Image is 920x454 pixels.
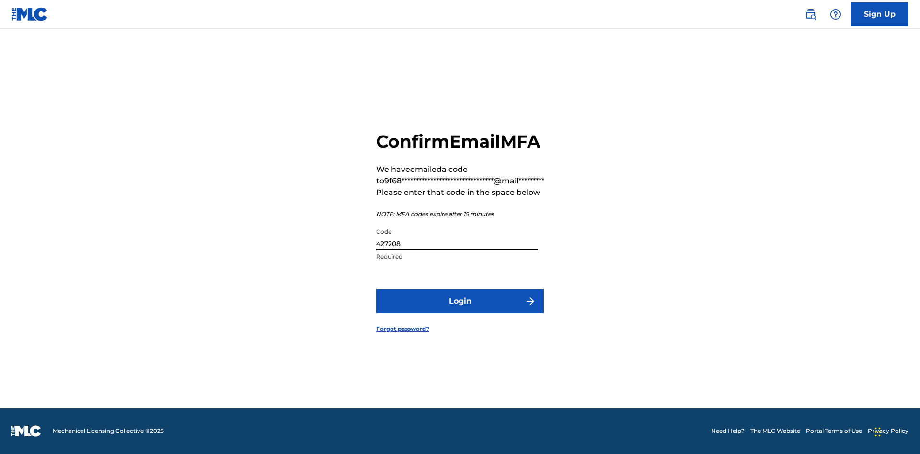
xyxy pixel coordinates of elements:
a: Forgot password? [376,325,429,333]
p: NOTE: MFA codes expire after 15 minutes [376,210,544,218]
button: Login [376,289,544,313]
a: The MLC Website [750,427,800,435]
div: Drag [875,418,881,446]
div: Help [826,5,845,24]
a: Sign Up [851,2,908,26]
img: f7272a7cc735f4ea7f67.svg [525,295,536,307]
span: Mechanical Licensing Collective © 2025 [53,427,164,435]
iframe: Chat Widget [872,408,920,454]
img: help [830,9,841,20]
a: Privacy Policy [868,427,908,435]
p: Please enter that code in the space below [376,187,544,198]
a: Public Search [801,5,820,24]
a: Portal Terms of Use [806,427,862,435]
h2: Confirm Email MFA [376,131,544,152]
a: Need Help? [711,427,745,435]
img: search [805,9,816,20]
p: Required [376,252,538,261]
img: logo [11,425,41,437]
img: MLC Logo [11,7,48,21]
